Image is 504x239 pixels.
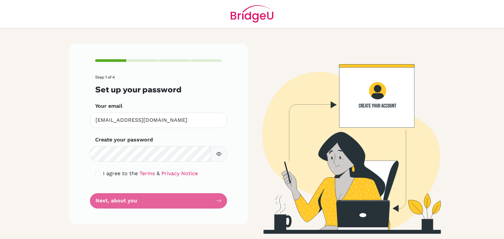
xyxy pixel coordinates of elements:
[139,170,155,176] a: Terms
[90,113,227,128] input: Insert your email*
[95,85,222,94] h3: Set up your password
[103,170,138,176] span: I agree to the
[95,102,122,110] label: Your email
[95,136,153,144] label: Create your password
[161,170,198,176] a: Privacy Notice
[157,170,160,176] span: &
[95,75,115,80] span: Step 1 of 4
